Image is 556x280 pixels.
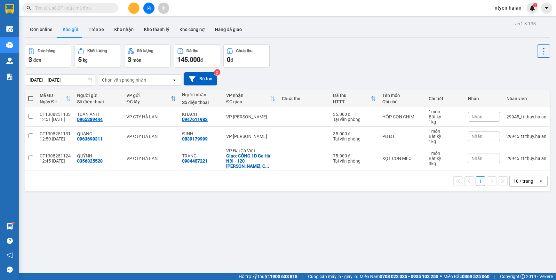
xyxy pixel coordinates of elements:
input: Select a date range. [25,75,95,85]
div: Số lượng [137,49,153,53]
span: kg [83,58,88,63]
div: VP CTY HÀ LAN [127,114,176,119]
th: Toggle SortBy [123,90,179,107]
div: XỌT CON MÈO [382,156,422,161]
span: Miền Nam [360,273,438,280]
div: 29945_ttlthuy.halan [506,134,546,139]
div: 35.000 đ [333,112,376,117]
div: Bất kỳ [429,134,462,139]
div: HTTT [333,99,371,104]
button: Chưa thu0đ [223,44,270,68]
button: Bộ lọc [184,72,217,85]
div: 1 món [429,109,462,114]
div: Chưa thu [236,49,252,53]
div: ver 1.8.138 [514,20,536,27]
button: Kho gửi [58,22,83,37]
strong: 0708 023 035 - 0935 103 250 [380,274,438,279]
div: Người nhận [182,92,220,97]
span: 1 [534,3,536,7]
button: Kho thanh lý [139,22,174,37]
span: caret-down [544,5,550,11]
div: 29945_ttlthuy.halan [506,156,546,161]
div: 1 món [429,129,462,134]
img: warehouse-icon [6,223,13,230]
div: VP [PERSON_NAME] [226,114,275,119]
div: Tại văn phòng [333,158,376,164]
button: aim [158,3,169,14]
span: đ [230,58,233,63]
button: caret-down [541,3,552,14]
span: copyright [520,274,525,279]
span: Nhãn [472,114,482,119]
span: Cung cấp máy in - giấy in: [308,273,358,280]
span: | [494,273,495,280]
div: Đã thu [187,49,198,53]
strong: 0369 525 060 [462,274,489,279]
div: 1 món [429,151,462,156]
button: file-add [143,3,155,14]
div: 0356325528 [77,158,103,164]
span: Nhãn [472,134,482,139]
div: 12:50 [DATE] [40,136,71,141]
span: 145.000 [177,56,200,63]
div: Ghi chú [382,99,422,104]
img: warehouse-icon [6,58,13,64]
img: solution-icon [6,74,13,80]
div: 10 / trang [513,178,533,184]
div: Đơn hàng [38,49,55,53]
span: ntyen.halan [489,4,527,12]
div: TRANG [182,153,220,158]
button: Đơn online [25,22,58,37]
button: 1 [476,176,485,186]
div: QUỲNH [77,153,120,158]
svg: open [172,77,177,83]
img: icon-new-feature [529,5,535,11]
div: CT1308251131 [40,131,71,136]
div: VP [PERSON_NAME] [226,134,275,139]
div: VP nhận [226,93,270,98]
div: Chưa thu [282,96,326,101]
div: QUANG [77,131,120,136]
sup: 1 [12,222,14,224]
button: Kho nhận [109,22,139,37]
div: Bất kỳ [429,156,462,161]
button: Hàng đã giao [210,22,247,37]
div: CT1308251133 [40,112,71,117]
button: Đã thu145.000đ [174,44,220,68]
div: Giao: CỔNG 1D Ga Hà Nội - 120 Lê Duẩn, Cửa Nam, Đống Đa, Hà Nội, Việt Nam [226,153,275,169]
span: | [302,273,303,280]
div: Chi tiết [429,96,462,101]
img: logo-vxr [5,4,14,14]
div: Ngày ĐH [40,99,66,104]
div: Tên món [382,93,422,98]
div: TUẤN ANH [77,112,120,117]
div: 0965289444 [77,117,103,122]
span: Hỗ trợ kỹ thuật: [239,273,298,280]
div: VP gửi [127,93,171,98]
div: Bất kỳ [429,114,462,119]
div: 0839179999 [182,136,208,141]
div: Mã GD [40,93,66,98]
span: Nhãn [472,156,482,161]
button: Trên xe [83,22,109,37]
div: Khối lượng [87,49,107,53]
span: question-circle [7,238,13,244]
span: aim [161,6,166,10]
span: 3 [28,56,32,63]
div: Số điện thoại [77,99,120,104]
div: Số điện thoại [182,100,220,105]
div: Chọn văn phòng nhận [102,77,146,83]
div: Tại văn phòng [333,136,376,141]
div: PB ĐT [382,134,422,139]
div: 0963698311 [77,136,103,141]
sup: 2 [214,69,220,76]
div: 12:51 [DATE] [40,117,71,122]
div: 29945_ttlthuy.halan [506,114,546,119]
span: 3 [128,56,131,63]
button: Đơn hàng3đơn [25,44,71,68]
div: 75.000 đ [333,153,376,158]
div: 12:45 [DATE] [40,158,71,164]
div: VP CTY HÀ LAN [127,134,176,139]
button: plus [128,3,139,14]
th: Toggle SortBy [36,90,74,107]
